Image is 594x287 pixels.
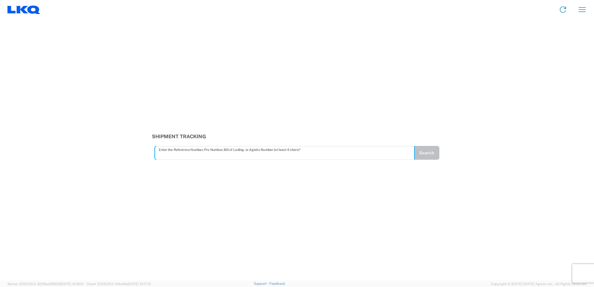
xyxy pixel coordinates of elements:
[491,281,587,287] span: Copyright © [DATE]-[DATE] Agistix Inc., All Rights Reserved
[254,282,269,285] a: Support
[86,282,151,286] span: Client: 2025.20.0-314a16e
[152,134,442,139] h3: Shipment Tracking
[60,282,84,286] span: [DATE] 10:18:31
[7,282,84,286] span: Server: 2025.20.0-32d5ea39505
[269,282,285,285] a: Feedback
[128,282,151,286] span: [DATE] 10:17:12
